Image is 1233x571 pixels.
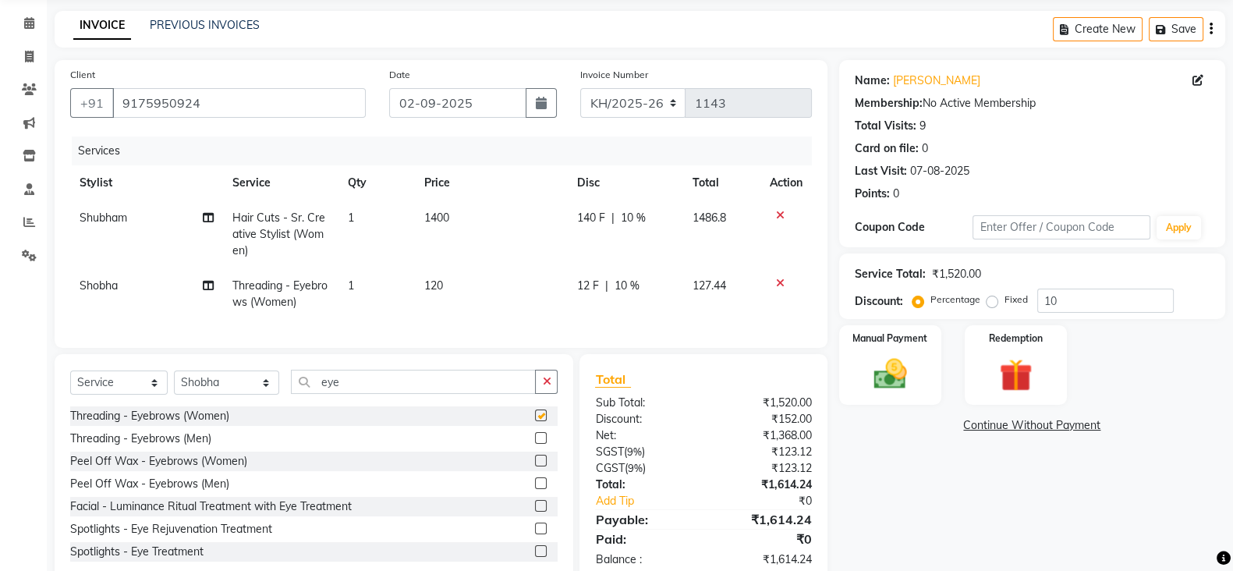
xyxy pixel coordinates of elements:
[693,278,726,293] span: 127.44
[855,266,926,282] div: Service Total:
[703,427,824,444] div: ₹1,368.00
[583,444,703,460] div: ( )
[389,68,410,82] label: Date
[577,210,605,226] span: 140 F
[621,210,646,226] span: 10 %
[583,411,703,427] div: Discount:
[583,530,703,548] div: Paid:
[112,88,366,118] input: Search by Name/Mobile/Email/Code
[930,293,980,307] label: Percentage
[910,163,969,179] div: 07-08-2025
[80,278,118,293] span: Shobha
[70,476,229,492] div: Peel Off Wax - Eyebrows (Men)
[703,510,824,529] div: ₹1,614.24
[989,332,1043,346] label: Redemption
[70,165,223,200] th: Stylist
[583,395,703,411] div: Sub Total:
[703,530,824,548] div: ₹0
[70,431,211,447] div: Threading - Eyebrows (Men)
[703,477,824,493] div: ₹1,614.24
[291,370,537,394] input: Search or Scan
[893,73,980,89] a: [PERSON_NAME]
[852,332,927,346] label: Manual Payment
[626,445,641,458] span: 9%
[693,211,726,225] span: 1486.8
[760,165,812,200] th: Action
[577,278,599,294] span: 12 F
[615,278,640,294] span: 10 %
[223,165,338,200] th: Service
[583,493,723,509] a: Add Tip
[424,278,443,293] span: 120
[855,95,1210,112] div: No Active Membership
[855,118,916,134] div: Total Visits:
[348,278,354,293] span: 1
[348,211,354,225] span: 1
[583,551,703,568] div: Balance :
[863,355,916,393] img: _cash.svg
[580,68,648,82] label: Invoice Number
[855,73,890,89] div: Name:
[893,186,899,202] div: 0
[683,165,760,200] th: Total
[70,408,229,424] div: Threading - Eyebrows (Women)
[855,186,890,202] div: Points:
[724,493,824,509] div: ₹0
[932,266,981,282] div: ₹1,520.00
[568,165,683,200] th: Disc
[70,88,114,118] button: +91
[855,95,923,112] div: Membership:
[583,477,703,493] div: Total:
[232,278,328,309] span: Threading - Eyebrows (Women)
[855,219,973,236] div: Coupon Code
[583,427,703,444] div: Net:
[583,510,703,529] div: Payable:
[605,278,608,294] span: |
[232,211,325,257] span: Hair Cuts - Sr. Creative Stylist (Women)
[338,165,415,200] th: Qty
[855,293,903,310] div: Discount:
[919,118,926,134] div: 9
[583,460,703,477] div: ( )
[703,551,824,568] div: ₹1,614.24
[627,462,642,474] span: 9%
[611,210,615,226] span: |
[703,444,824,460] div: ₹123.12
[989,355,1042,395] img: _gift.svg
[595,371,631,388] span: Total
[70,544,204,560] div: Spotlights - Eye Treatment
[73,12,131,40] a: INVOICE
[922,140,928,157] div: 0
[1004,293,1028,307] label: Fixed
[424,211,449,225] span: 1400
[703,411,824,427] div: ₹152.00
[1149,17,1203,41] button: Save
[973,215,1150,239] input: Enter Offer / Coupon Code
[1157,216,1201,239] button: Apply
[855,140,919,157] div: Card on file:
[70,68,95,82] label: Client
[150,18,260,32] a: PREVIOUS INVOICES
[1053,17,1143,41] button: Create New
[855,163,907,179] div: Last Visit:
[842,417,1222,434] a: Continue Without Payment
[415,165,567,200] th: Price
[80,211,127,225] span: Shubham
[595,445,623,459] span: SGST
[70,521,272,537] div: Spotlights - Eye Rejuvenation Treatment
[595,461,624,475] span: CGST
[703,460,824,477] div: ₹123.12
[70,453,247,470] div: Peel Off Wax - Eyebrows (Women)
[72,137,824,165] div: Services
[70,498,352,515] div: Facial - Luminance Ritual Treatment with Eye Treatment
[703,395,824,411] div: ₹1,520.00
